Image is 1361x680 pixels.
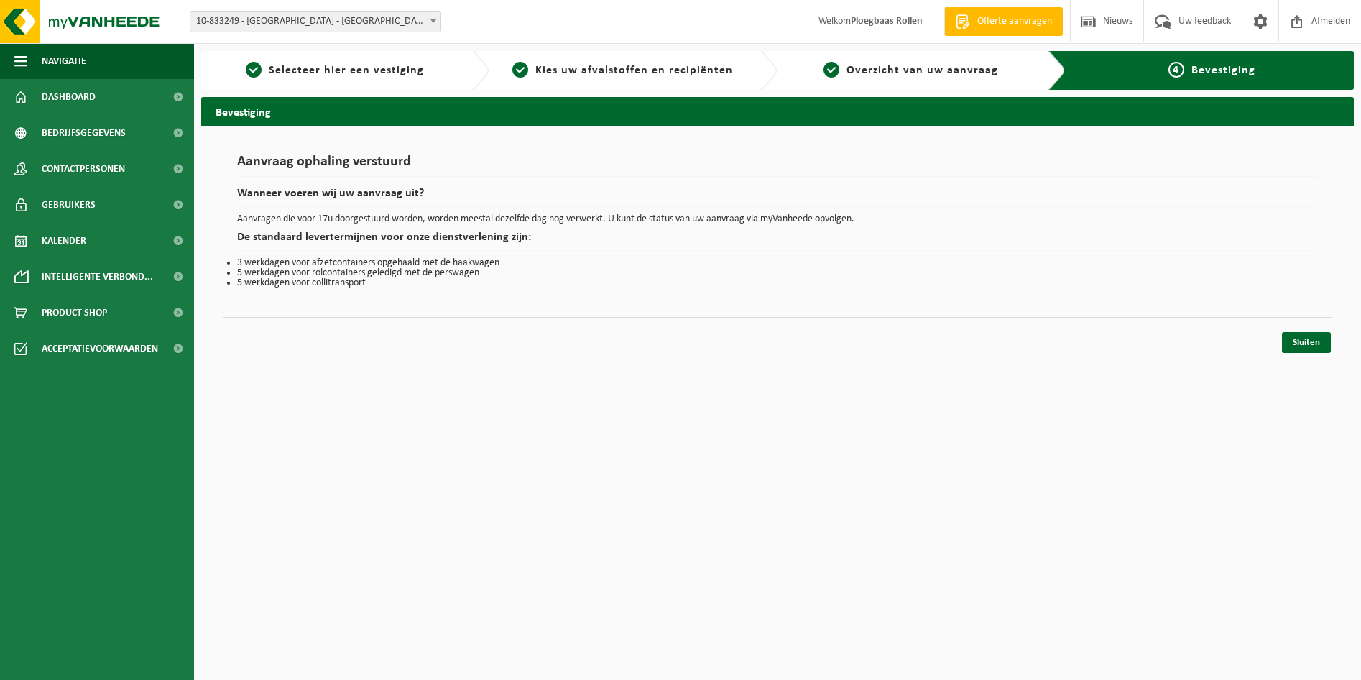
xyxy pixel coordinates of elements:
li: 5 werkdagen voor rolcontainers geledigd met de perswagen [237,268,1318,278]
span: Bedrijfsgegevens [42,115,126,151]
li: 3 werkdagen voor afzetcontainers opgehaald met de haakwagen [237,258,1318,268]
span: 10-833249 - IKO NV MILIEUSTRAAT FABRIEK - ANTWERPEN [190,11,441,32]
a: 2Kies uw afvalstoffen en recipiënten [497,62,749,79]
span: Dashboard [42,79,96,115]
span: 1 [246,62,262,78]
h2: Bevestiging [201,97,1354,125]
span: Offerte aanvragen [974,14,1056,29]
strong: Ploegbaas Rollen [851,16,923,27]
span: 3 [823,62,839,78]
span: Intelligente verbond... [42,259,153,295]
span: Navigatie [42,43,86,79]
h2: De standaard levertermijnen voor onze dienstverlening zijn: [237,231,1318,251]
span: Contactpersonen [42,151,125,187]
p: Aanvragen die voor 17u doorgestuurd worden, worden meestal dezelfde dag nog verwerkt. U kunt de s... [237,214,1318,224]
a: 3Overzicht van uw aanvraag [785,62,1037,79]
span: Acceptatievoorwaarden [42,331,158,367]
span: 2 [512,62,528,78]
span: Selecteer hier een vestiging [269,65,424,76]
span: Bevestiging [1191,65,1255,76]
a: Sluiten [1282,332,1331,353]
span: Kalender [42,223,86,259]
span: Overzicht van uw aanvraag [846,65,998,76]
span: Gebruikers [42,187,96,223]
span: 4 [1168,62,1184,78]
span: Product Shop [42,295,107,331]
h2: Wanneer voeren wij uw aanvraag uit? [237,188,1318,207]
h1: Aanvraag ophaling verstuurd [237,155,1318,177]
a: Offerte aanvragen [944,7,1063,36]
span: Kies uw afvalstoffen en recipiënten [535,65,733,76]
span: 10-833249 - IKO NV MILIEUSTRAAT FABRIEK - ANTWERPEN [190,12,440,32]
li: 5 werkdagen voor collitransport [237,278,1318,288]
a: 1Selecteer hier een vestiging [208,62,461,79]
